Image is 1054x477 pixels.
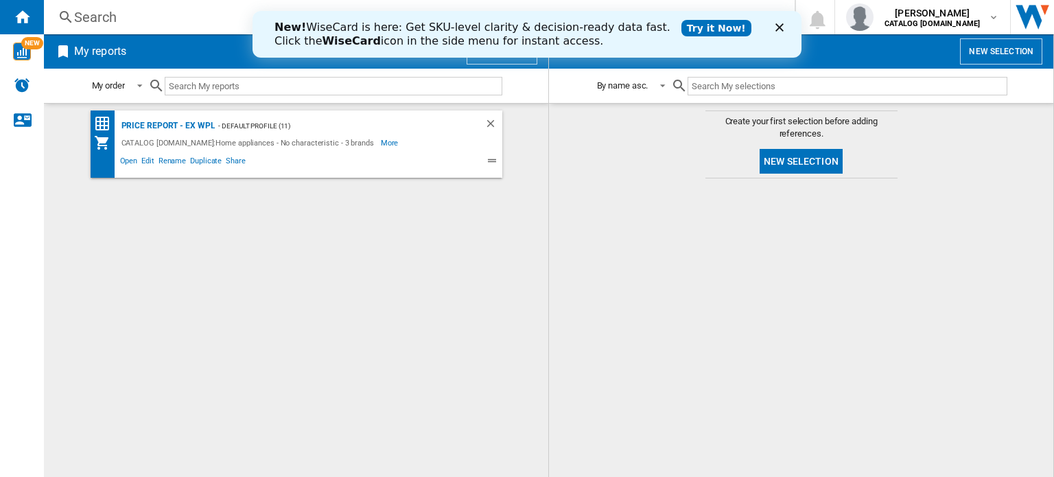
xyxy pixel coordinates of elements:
span: NEW [21,37,43,49]
div: Close [523,12,537,21]
span: Create your first selection before adding references. [705,115,898,140]
img: alerts-logo.svg [14,77,30,93]
div: My Assortment [94,135,118,151]
span: Share [224,154,248,171]
div: By name asc. [597,80,648,91]
div: CATALOG [DOMAIN_NAME]:Home appliances - No characteristic - 3 brands [118,135,381,151]
span: More [381,135,401,151]
span: Rename [156,154,188,171]
div: My order [92,80,125,91]
span: [PERSON_NAME] [885,6,980,20]
div: Search [74,8,759,27]
div: Delete [484,117,502,135]
h2: My reports [71,38,129,65]
span: Edit [139,154,156,171]
div: Price Matrix [94,115,118,132]
iframe: Intercom live chat banner [253,11,801,58]
button: New selection [960,38,1042,65]
span: Open [118,154,140,171]
img: profile.jpg [846,3,874,31]
input: Search My reports [165,77,502,95]
b: CATALOG [DOMAIN_NAME] [885,19,980,28]
button: New selection [760,149,843,174]
input: Search My selections [688,77,1007,95]
div: Price Report - ex WPL [118,117,215,135]
span: Duplicate [188,154,224,171]
img: wise-card.svg [13,43,31,60]
div: - Default profile (11) [215,117,456,135]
